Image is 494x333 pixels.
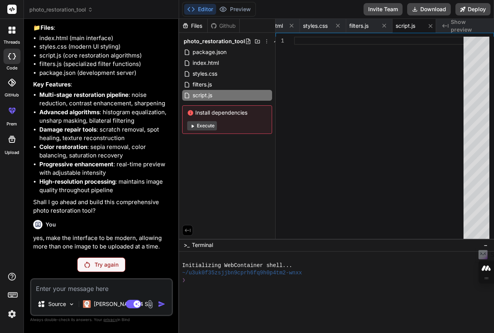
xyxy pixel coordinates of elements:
span: index.html [192,58,220,68]
li: : scratch removal, spot healing, texture reconstruction [39,125,171,143]
button: Invite Team [364,3,403,15]
span: − [484,241,488,249]
label: code [7,65,17,71]
span: styles.css [303,22,328,30]
img: Pick Models [68,301,75,308]
span: photo_restoration_tool [29,6,93,14]
span: styles.css [192,69,218,78]
button: Download [407,3,451,15]
div: Files [179,22,207,30]
button: Editor [184,4,216,15]
span: Initializing WebContainer shell... [182,262,292,269]
li: : maintains image quality throughout pipeline [39,177,171,195]
strong: Damage repair tools [39,126,96,133]
button: Preview [216,4,254,15]
strong: Multi-stage restoration pipeline [39,91,129,98]
span: privacy [103,317,117,322]
li: script.js (core restoration algorithms) [39,51,171,60]
li: index.html (main interface) [39,34,171,43]
p: : [33,80,171,89]
img: Retry [85,262,90,268]
span: package.json [192,47,227,57]
span: ~/u3uk0f35zsjjbn9cprh6fq9h0p4tm2-wnxx [182,269,302,277]
label: Upload [5,149,19,156]
strong: Advanced algorithms [39,108,100,116]
li: styles.css (modern UI styling) [39,42,171,51]
span: ❯ [182,277,186,284]
label: prem [7,121,17,127]
label: threads [3,39,20,46]
span: script.js [396,22,415,30]
p: Shall I go ahead and build this comprehensive photo restoration tool? [33,198,171,215]
li: : sepia removal, color balancing, saturation recovery [39,143,171,160]
img: settings [5,308,19,321]
span: >_ [184,241,189,249]
div: Github [208,22,239,30]
li: : real-time preview with adjustable intensity [39,160,171,177]
strong: Progressive enhancement [39,161,113,168]
li: package.json (development server) [39,69,171,78]
h6: You [46,221,56,228]
p: Source [48,300,66,308]
span: photo_restoration_tool [184,37,245,45]
span: filters.js [349,22,369,30]
p: yes, make the interface to be modern, allowing more than one image to be uploaded at a time. [33,234,171,251]
div: 1 [276,37,284,45]
li: : noise reduction, contrast enhancement, sharpening [39,91,171,108]
span: Terminal [192,241,213,249]
span: filters.js [192,80,213,89]
img: Claude 4 Sonnet [83,300,91,308]
img: attachment [146,300,155,309]
p: Always double-check its answers. Your in Bind [30,316,173,323]
p: Try again [95,261,118,269]
button: Execute [187,121,217,130]
button: − [482,239,489,251]
span: script.js [192,91,213,100]
button: Deploy [455,3,491,15]
strong: High-resolution processing [39,178,115,185]
strong: Files [41,24,54,31]
li: : histogram equalization, unsharp masking, bilateral filtering [39,108,171,125]
strong: Key Features [33,81,71,88]
span: Show preview [451,18,488,34]
img: icon [158,300,166,308]
strong: Color restoration [39,143,87,150]
label: GitHub [5,92,19,98]
li: filters.js (specialized filter functions) [39,60,171,69]
p: [PERSON_NAME] 4 S.. [94,300,151,308]
span: Install dependencies [187,109,267,117]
